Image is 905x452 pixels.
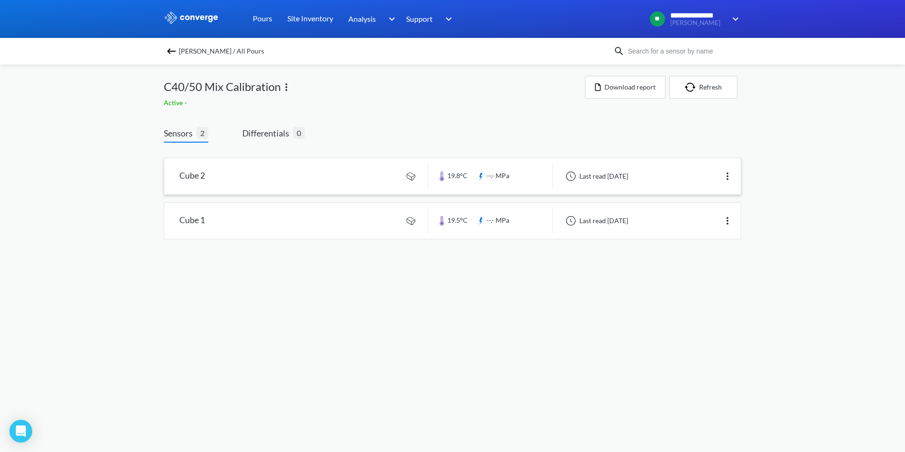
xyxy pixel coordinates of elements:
img: downArrow.svg [439,13,454,25]
div: Open Intercom Messenger [9,420,32,443]
img: downArrow.svg [382,13,398,25]
img: logo_ewhite.svg [164,11,219,24]
span: C40/50 Mix Calibration [164,78,281,96]
input: Search for a sensor by name [625,46,739,56]
span: [PERSON_NAME] [670,19,726,27]
img: icon-file.svg [595,83,601,91]
span: 2 [196,127,208,139]
img: icon-refresh.svg [685,82,699,92]
button: Refresh [669,76,737,99]
img: more.svg [722,171,733,182]
img: more.svg [722,215,733,226]
span: 0 [293,127,305,139]
img: icon-search.svg [613,45,625,57]
img: more.svg [281,81,292,93]
img: downArrow.svg [726,13,741,25]
span: Sensors [164,127,196,140]
span: Analysis [348,13,376,25]
span: Support [406,13,433,25]
span: Differentials [242,127,293,140]
button: Download report [585,76,665,99]
span: - [185,99,189,107]
span: [PERSON_NAME] / All Pours [179,45,264,58]
img: backspace.svg [166,45,177,57]
span: Active [164,99,185,107]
